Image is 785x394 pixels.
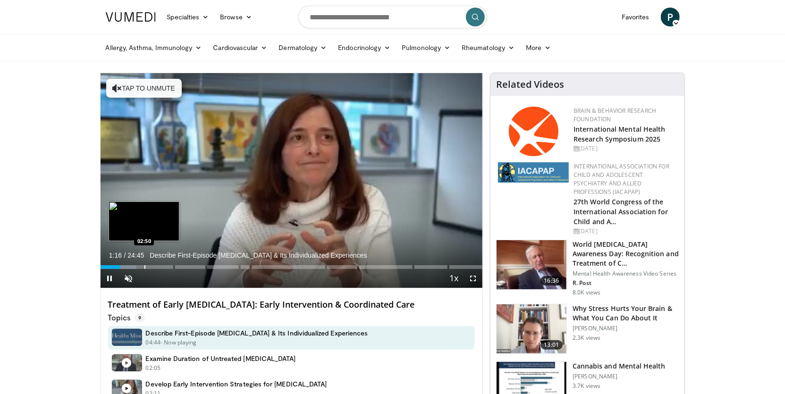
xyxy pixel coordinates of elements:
a: P [661,8,680,26]
div: [DATE] [574,144,677,153]
p: Mental Health Awareness Video Series [573,270,679,277]
h3: Cannabis and Mental Health [573,361,666,371]
a: International Mental Health Research Symposium 2025 [574,125,666,143]
a: Rheumatology [456,38,520,57]
img: 6bc95fc0-882d-4061-9ebb-ce70b98f0866.png.150x105_q85_autocrop_double_scale_upscale_version-0.2.png [509,107,558,156]
span: Describe First-Episode [MEDICAL_DATA] & Its Individualized Experiences [150,251,367,260]
button: Playback Rate [445,269,464,288]
span: 13:01 [540,340,563,350]
h4: Examine Duration of Untreated [MEDICAL_DATA] [146,354,296,363]
div: [DATE] [574,227,677,235]
p: - Now playing [160,338,197,347]
a: Cardiovascular [207,38,273,57]
a: Endocrinology [332,38,396,57]
video-js: Video Player [101,73,483,288]
h4: Develop Early Intervention Strategies for [MEDICAL_DATA] [146,380,327,388]
button: Unmute [119,269,138,288]
a: 27th World Congress of the International Association for Child and A… [574,197,668,226]
a: Specialties [161,8,215,26]
span: 16:36 [540,276,563,285]
a: 16:36 World [MEDICAL_DATA] Awareness Day: Recognition and Treatment of C… Mental Health Awareness... [496,240,679,296]
a: More [520,38,557,57]
a: Favorites [616,8,655,26]
a: Dermatology [273,38,333,57]
span: 1:16 [109,251,122,259]
button: Tap to unmute [106,79,182,98]
h4: Related Videos [496,79,564,90]
h4: Treatment of Early [MEDICAL_DATA]: Early Intervention & Coordinated Care [108,300,475,310]
span: 9 [135,313,145,322]
img: image.jpeg [109,201,179,241]
button: Pause [101,269,119,288]
a: 13:01 Why Stress Hurts Your Brain & What You Can Do About It [PERSON_NAME] 2.3K views [496,304,679,354]
h4: Describe First-Episode [MEDICAL_DATA] & Its Individualized Experiences [146,329,368,337]
input: Search topics, interventions [298,6,487,28]
p: 2.3K views [573,334,600,342]
p: 02:05 [146,364,161,372]
p: 8.0K views [573,289,600,296]
p: R. Post [573,279,679,287]
a: Pulmonology [396,38,456,57]
h3: Why Stress Hurts Your Brain & What You Can Do About It [573,304,679,323]
a: International Association for Child and Adolescent Psychiatry and Allied Professions (IACAPAP) [574,162,669,196]
img: dad9b3bb-f8af-4dab-abc0-c3e0a61b252e.150x105_q85_crop-smart_upscale.jpg [497,240,566,289]
p: [PERSON_NAME] [573,325,679,332]
a: Browse [214,8,258,26]
a: Allergy, Asthma, Immunology [100,38,208,57]
p: [PERSON_NAME] [573,373,666,380]
img: 153729e0-faea-4f29-b75f-59bcd55f36ca.150x105_q85_crop-smart_upscale.jpg [497,304,566,353]
img: 2a9917ce-aac2-4f82-acde-720e532d7410.png.150x105_q85_autocrop_double_scale_upscale_version-0.2.png [498,162,569,183]
a: Brain & Behavior Research Foundation [574,107,656,123]
button: Fullscreen [464,269,482,288]
span: 24:45 [127,251,144,259]
h3: World [MEDICAL_DATA] Awareness Day: Recognition and Treatment of C… [573,240,679,268]
div: Progress Bar [101,265,483,269]
span: / [124,251,126,259]
p: Topics [108,313,145,322]
img: VuMedi Logo [106,12,156,22]
p: 3.7K views [573,382,600,390]
p: 04:44 [146,338,161,347]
